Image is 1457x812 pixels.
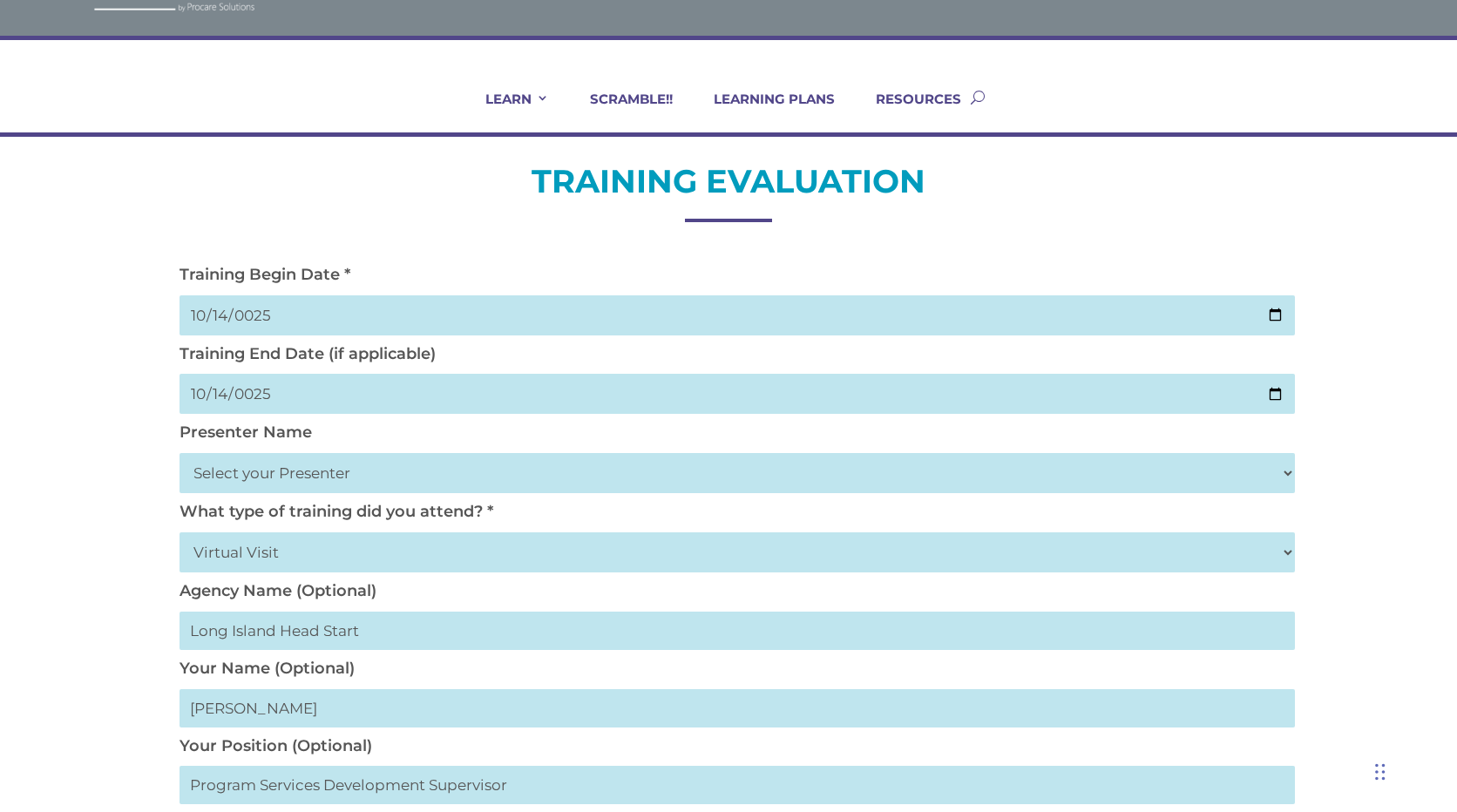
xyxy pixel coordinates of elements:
[1375,746,1386,798] div: Drag
[180,766,1295,804] input: My primary roles is...
[180,344,436,363] label: Training End Date (if applicable)
[180,423,312,442] label: Presenter Name
[1370,728,1457,812] iframe: Chat Widget
[180,612,1295,650] input: Head Start Agency
[464,91,549,132] a: LEARN
[692,91,835,132] a: LEARNING PLANS
[180,736,372,755] label: Your Position (Optional)
[180,689,1295,727] input: First Last
[854,91,961,132] a: RESOURCES
[171,160,1286,211] h2: TRAINING EVALUATION
[180,265,350,284] label: Training Begin Date *
[568,91,673,132] a: SCRAMBLE!!
[180,502,493,521] label: What type of training did you attend? *
[180,659,355,678] label: Your Name (Optional)
[180,581,376,600] label: Agency Name (Optional)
